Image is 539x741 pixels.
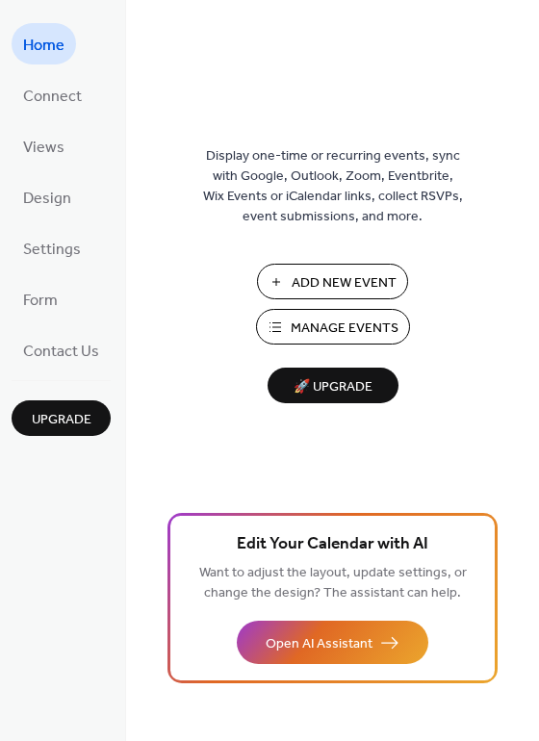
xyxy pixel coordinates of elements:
[12,329,111,370] a: Contact Us
[268,368,398,403] button: 🚀 Upgrade
[12,176,83,217] a: Design
[291,319,398,339] span: Manage Events
[23,82,82,112] span: Connect
[23,133,64,163] span: Views
[23,286,58,316] span: Form
[12,23,76,64] a: Home
[199,560,467,606] span: Want to adjust the layout, update settings, or change the design? The assistant can help.
[12,125,76,166] a: Views
[23,31,64,61] span: Home
[237,531,428,558] span: Edit Your Calendar with AI
[266,634,372,654] span: Open AI Assistant
[203,146,463,227] span: Display one-time or recurring events, sync with Google, Outlook, Zoom, Eventbrite, Wix Events or ...
[292,273,397,294] span: Add New Event
[23,235,81,265] span: Settings
[32,410,91,430] span: Upgrade
[12,400,111,436] button: Upgrade
[12,227,92,268] a: Settings
[257,264,408,299] button: Add New Event
[12,278,69,319] a: Form
[23,337,99,367] span: Contact Us
[237,621,428,664] button: Open AI Assistant
[279,374,387,400] span: 🚀 Upgrade
[256,309,410,345] button: Manage Events
[23,184,71,214] span: Design
[12,74,93,115] a: Connect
